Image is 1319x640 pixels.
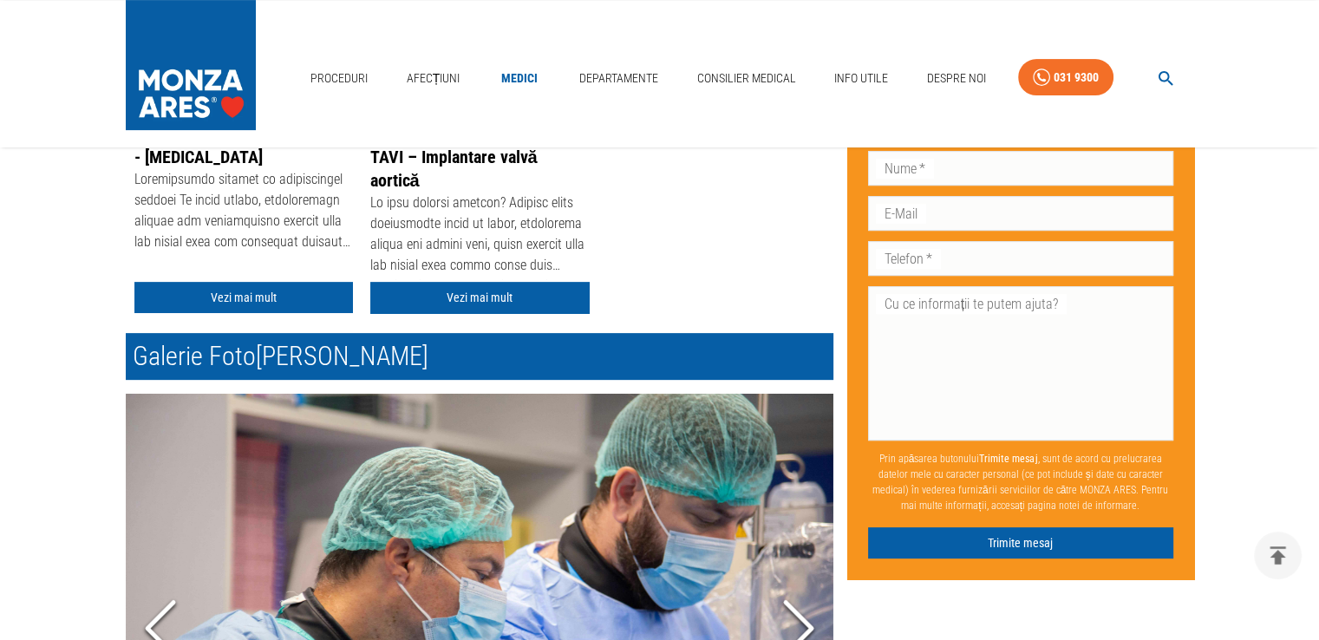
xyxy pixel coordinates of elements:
a: Afecțiuni [400,61,467,96]
a: Vezi mai mult [134,282,353,314]
a: Consilier Medical [689,61,802,96]
a: Tratament stenoză aortică – TAVI – Implantare valvă aortică [370,123,570,191]
a: Departamente [572,61,665,96]
button: delete [1254,532,1302,579]
a: Proceduri [304,61,375,96]
div: Lo ipsu dolorsi ametcon? Adipisc elits doeiusmodte incid ut labor, etdolorema aliqua eni admini v... [370,193,589,279]
a: Info Utile [827,61,895,96]
a: Vezi mai mult [370,282,589,314]
div: 031 9300 [1054,67,1099,88]
a: Despre Noi [920,61,993,96]
button: Trimite mesaj [868,527,1173,559]
a: 031 9300 [1018,59,1113,96]
p: Prin apăsarea butonului , sunt de acord cu prelucrarea datelor mele cu caracter personal (ce pot ... [868,444,1173,520]
b: Trimite mesaj [979,453,1037,465]
div: Loremipsumdo sitamet co adipiscingel seddoei Te incid utlabo, etdoloremagn aliquae adm veniamquis... [134,169,353,256]
a: Medici [492,61,547,96]
h2: Galerie Foto [PERSON_NAME] [126,333,833,380]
